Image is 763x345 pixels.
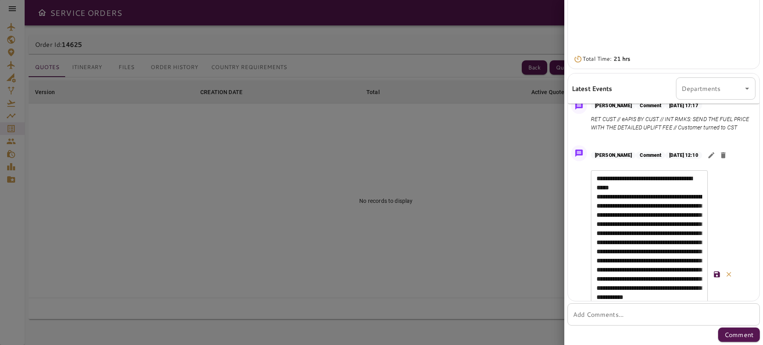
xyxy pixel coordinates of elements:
[614,55,631,63] b: 21 hrs
[742,83,753,94] button: Open
[665,152,702,159] p: [DATE] 12:10
[591,102,636,109] p: [PERSON_NAME]
[573,100,585,112] img: Message Icon
[573,55,583,63] img: Timer Icon
[665,102,702,109] p: [DATE] 17:17
[591,115,752,132] p: RET CUST // eAPIS BY CUST // INT RMKS: SEND THE FUEL PRICE WITH THE DETAILED UPLIFT FEE // Custom...
[718,328,760,342] button: Comment
[591,152,636,159] p: [PERSON_NAME]
[636,102,665,109] p: Comment
[583,55,630,63] p: Total Time:
[572,83,612,94] h6: Latest Events
[636,152,665,159] p: Comment
[724,330,753,339] p: Comment
[573,148,585,159] img: Message Icon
